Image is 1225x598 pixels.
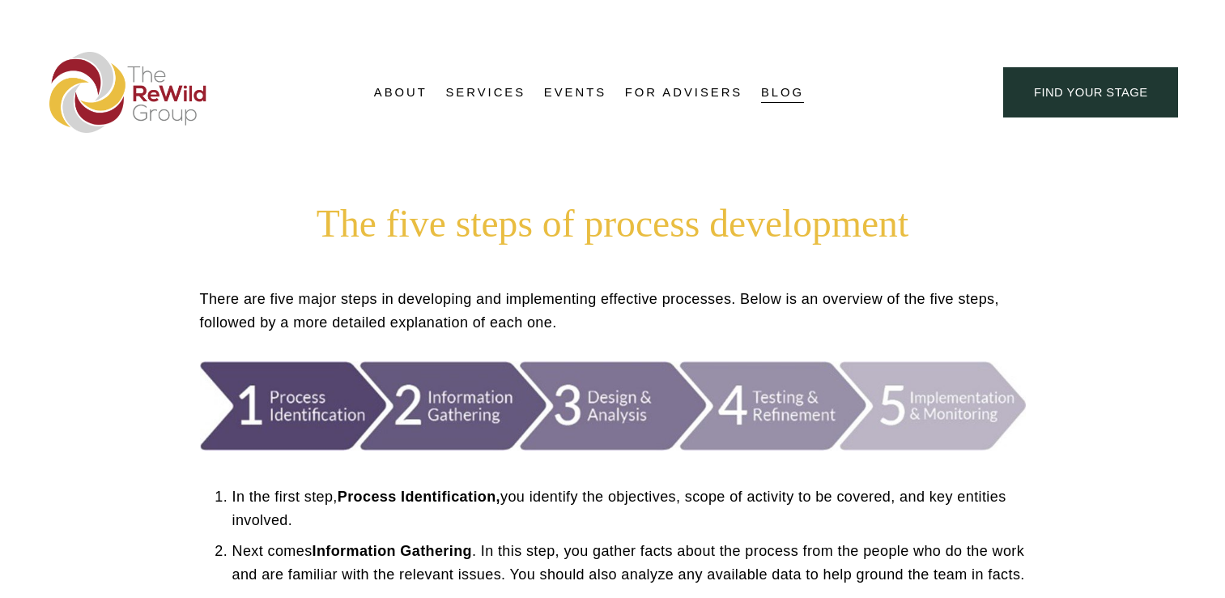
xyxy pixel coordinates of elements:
[200,201,1026,247] h1: The five steps of process development
[544,80,606,105] a: Events
[625,80,742,105] a: For Advisers
[374,82,427,104] span: About
[761,80,804,105] a: Blog
[232,485,1026,532] p: In the first step, you identify the objectives, scope of activity to be covered, and key entities...
[49,52,208,133] img: The ReWild Group
[445,80,525,105] a: folder dropdown
[200,288,1026,335] p: There are five major steps in developing and implementing effective processes. Below is an overvi...
[445,82,525,104] span: Services
[1003,67,1178,118] a: find your stage
[232,540,1026,587] p: Next comes . In this step, you gather facts about the process from the people who do the work and...
[374,80,427,105] a: folder dropdown
[338,489,500,505] strong: Process Identification,
[313,543,472,559] strong: Information Gathering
